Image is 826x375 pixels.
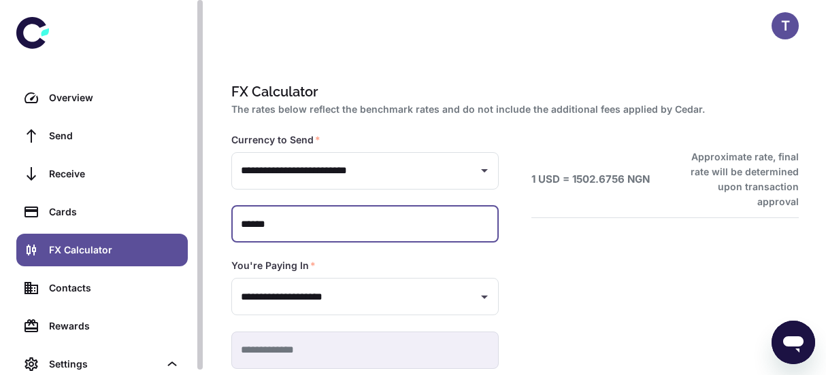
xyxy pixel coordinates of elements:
iframe: Button to launch messaging window [772,321,815,364]
h6: 1 USD = 1502.6756 NGN [531,172,650,187]
a: Overview [16,82,188,114]
div: FX Calculator [49,243,180,257]
a: FX Calculator [16,234,188,266]
div: Contacts [49,281,180,296]
label: Currency to Send [231,133,320,147]
div: Settings [49,357,159,372]
div: Rewards [49,319,180,334]
label: You're Paying In [231,259,316,272]
div: Send [49,128,180,143]
a: Send [16,120,188,152]
div: Cards [49,204,180,219]
button: T [772,12,799,39]
a: Contacts [16,272,188,304]
a: Rewards [16,310,188,342]
button: Open [475,287,494,306]
div: Receive [49,166,180,181]
button: Open [475,161,494,180]
div: Overview [49,90,180,105]
h1: FX Calculator [231,82,793,102]
a: Cards [16,196,188,228]
h6: Approximate rate, final rate will be determined upon transaction approval [678,149,799,209]
a: Receive [16,158,188,190]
